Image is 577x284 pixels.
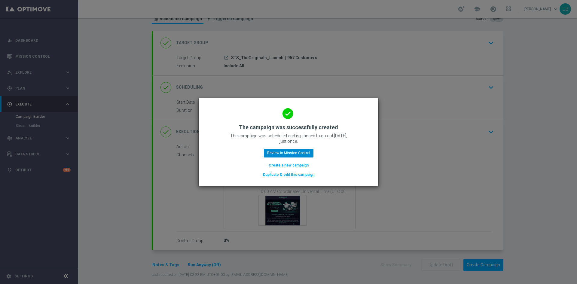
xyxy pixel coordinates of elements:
button: Create a new campaign [268,162,309,169]
i: done [282,108,293,119]
button: Duplicate & edit this campaign [262,171,315,178]
p: The campaign was scheduled and is planned to go out [DATE], just once. [228,133,349,144]
button: Review in Mission Control [264,149,313,157]
h2: The campaign was successfully created [239,124,338,131]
